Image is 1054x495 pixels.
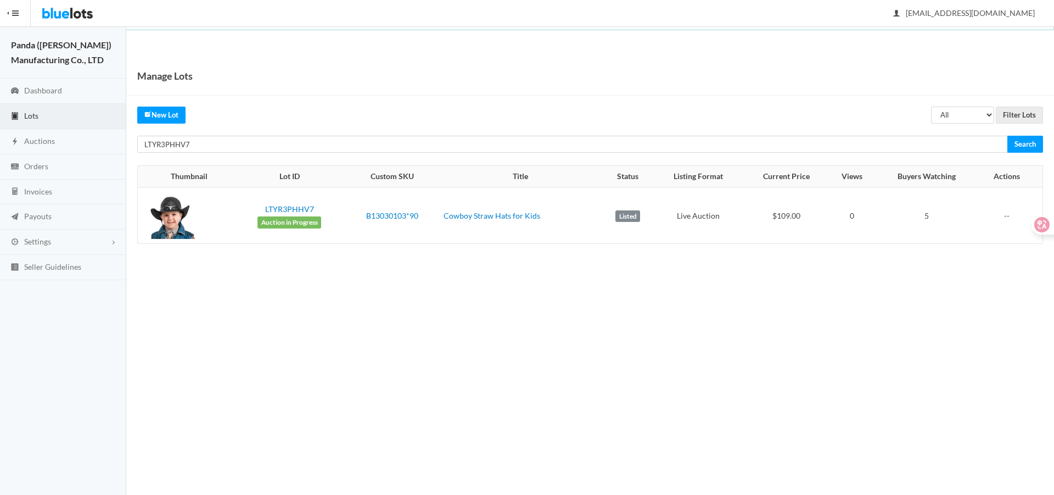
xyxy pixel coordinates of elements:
td: $109.00 [743,187,829,243]
span: Auctions [24,136,55,146]
span: Settings [24,237,51,246]
ion-icon: person [891,9,902,19]
h1: Manage Lots [137,68,193,84]
strong: Panda ([PERSON_NAME]) Manufacturing Co., LTD [11,40,111,65]
a: LTYR3PHHV7 [265,204,314,214]
input: Search [1007,136,1043,153]
span: Dashboard [24,86,62,95]
th: Actions [978,166,1042,188]
th: Status [602,166,654,188]
span: Orders [24,162,48,171]
span: Auction in Progress [257,216,321,229]
th: Buyers Watching [874,166,978,188]
span: Invoices [24,187,52,196]
span: [EMAIL_ADDRESS][DOMAIN_NAME] [894,8,1035,18]
ion-icon: cash [9,162,20,173]
ion-icon: cog [9,237,20,248]
ion-icon: calculator [9,187,20,197]
td: Live Auction [654,187,744,243]
ion-icon: paper plane [9,212,20,223]
th: Views [829,166,874,188]
input: Search your lots... [137,136,1008,153]
span: Seller Guidelines [24,262,81,271]
td: 0 [829,187,874,243]
th: Lot ID [233,166,345,188]
a: Cowboy Straw Hats for Kids [444,211,540,220]
span: Payouts [24,212,52,221]
td: -- [978,187,1042,243]
th: Title [439,166,602,188]
ion-icon: create [144,110,152,118]
ion-icon: speedometer [9,86,20,97]
span: Lots [24,111,38,120]
label: Listed [615,210,640,223]
ion-icon: flash [9,137,20,147]
a: B13030103*90 [366,211,418,220]
a: createNew Lot [137,107,186,124]
input: Filter Lots [996,107,1043,124]
th: Current Price [743,166,829,188]
td: 5 [874,187,978,243]
th: Thumbnail [138,166,233,188]
ion-icon: clipboard [9,112,20,122]
th: Listing Format [654,166,744,188]
ion-icon: list box [9,263,20,273]
th: Custom SKU [345,166,439,188]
